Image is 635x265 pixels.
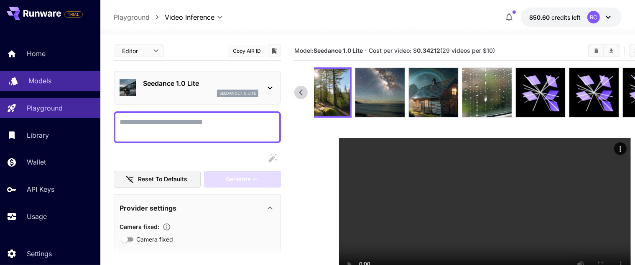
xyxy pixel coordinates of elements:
[294,47,363,54] span: Model:
[588,44,620,57] div: Clear videosDownload All
[27,157,46,167] p: Wallet
[114,171,201,188] button: Reset to defaults
[462,68,512,117] img: fzDPU78AAAAABJRU5ErkJggg==
[165,12,214,22] span: Video Inference
[136,235,173,244] span: Camera fixed
[369,47,495,54] span: Cost per video: $ (29 videos per $10)
[28,76,51,86] p: Models
[27,130,49,140] p: Library
[27,49,46,59] p: Home
[27,103,63,113] p: Playground
[27,211,47,221] p: Usage
[529,13,581,22] div: $50.59505
[228,45,265,57] button: Copy AIR ID
[27,184,54,194] p: API Keys
[355,68,405,117] img: 7w6Ux+nHvSgDgoTVl7Bzzk8+lzpdjaf8FAKzOLaFz1XfHAP5tCehrB4DfAZbW6C7qkAcWAAAAAElFTkSuQmCC
[65,11,82,18] span: TRIAL
[417,47,441,54] b: 0.34212
[409,68,458,117] img: ARpUcl92t0auAAAAAElFTkSuQmCC
[551,14,581,21] span: credits left
[365,46,367,56] p: ·
[114,12,150,22] a: Playground
[27,249,52,259] p: Settings
[589,45,604,56] button: Clear videos
[521,8,622,27] button: $50.59505RC
[587,11,600,23] div: RC
[143,78,258,88] p: Seedance 1.0 Lite
[122,46,148,55] span: Editor
[303,69,350,116] img: rMBwP8B+MjRfhGxKcMAAAAASUVORK5CYII=
[604,45,619,56] button: Download All
[114,12,165,22] nav: breadcrumb
[64,9,83,19] span: Add your payment card to enable full platform functionality.
[614,142,627,155] div: Actions
[529,14,551,21] span: $50.60
[270,46,278,56] button: Add to library
[120,198,275,218] div: Provider settings
[120,203,176,213] p: Provider settings
[314,47,363,54] b: Seedance 1.0 Lite
[120,223,159,230] span: Camera fixed :
[120,75,275,100] div: Seedance 1.0 Liteseedance_1_0_lite
[219,90,256,96] p: seedance_1_0_lite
